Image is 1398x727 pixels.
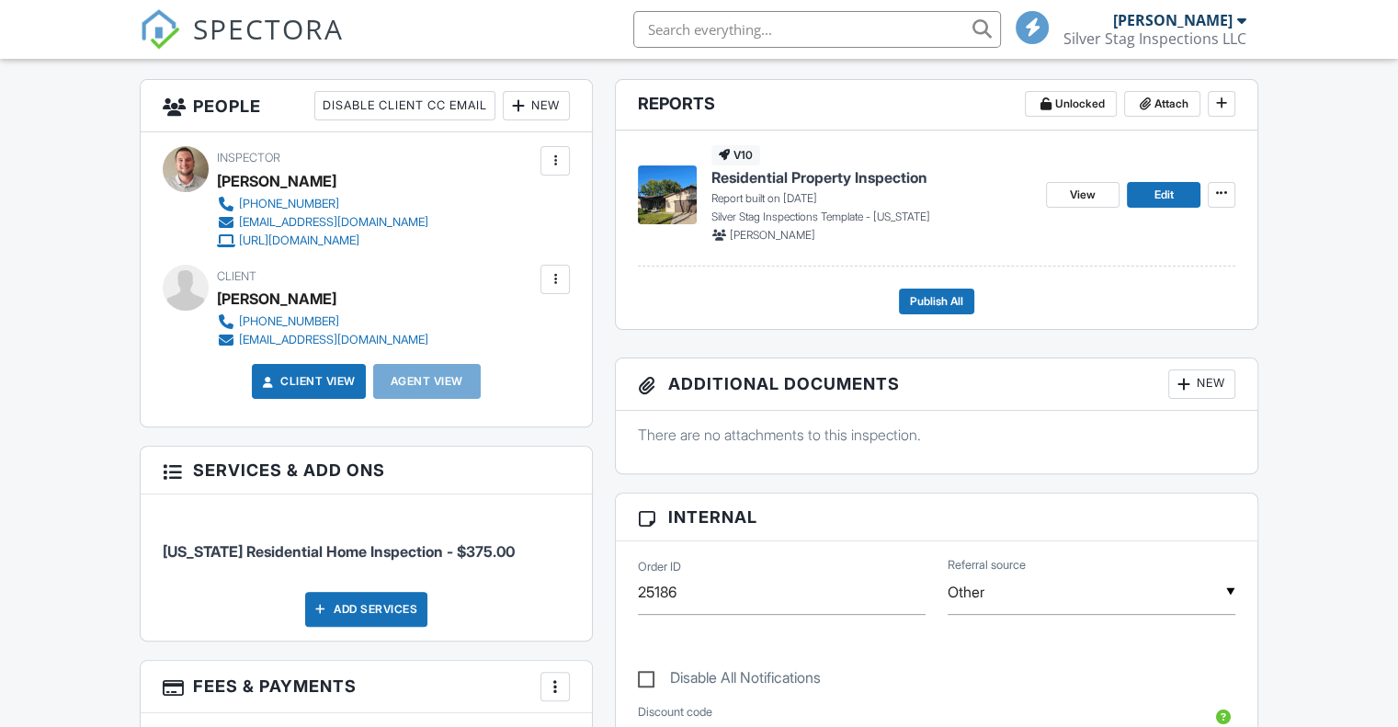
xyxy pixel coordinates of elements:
[217,167,336,195] div: [PERSON_NAME]
[638,425,1235,445] p: There are no attachments to this inspection.
[638,559,681,575] label: Order ID
[239,215,428,230] div: [EMAIL_ADDRESS][DOMAIN_NAME]
[141,447,592,494] h3: Services & Add ons
[217,195,428,213] a: [PHONE_NUMBER]
[217,232,428,250] a: [URL][DOMAIN_NAME]
[1063,29,1246,48] div: Silver Stag Inspections LLC
[305,592,427,627] div: Add Services
[1113,11,1233,29] div: [PERSON_NAME]
[239,197,339,211] div: [PHONE_NUMBER]
[239,233,359,248] div: [URL][DOMAIN_NAME]
[633,11,1001,48] input: Search everything...
[163,542,515,561] span: [US_STATE] Residential Home Inspection - $375.00
[217,269,256,283] span: Client
[314,91,495,120] div: Disable Client CC Email
[217,285,336,312] div: [PERSON_NAME]
[141,80,592,132] h3: People
[638,704,712,721] label: Discount code
[140,9,180,50] img: The Best Home Inspection Software - Spectora
[193,9,344,48] span: SPECTORA
[638,669,821,692] label: Disable All Notifications
[217,213,428,232] a: [EMAIL_ADDRESS][DOMAIN_NAME]
[948,557,1026,574] label: Referral source
[217,331,428,349] a: [EMAIL_ADDRESS][DOMAIN_NAME]
[1168,369,1235,399] div: New
[140,25,344,63] a: SPECTORA
[141,661,592,713] h3: Fees & Payments
[616,358,1257,411] h3: Additional Documents
[217,151,280,165] span: Inspector
[163,508,570,576] li: Service: Wisconsin Residential Home Inspection
[616,494,1257,541] h3: Internal
[503,91,570,120] div: New
[239,333,428,347] div: [EMAIL_ADDRESS][DOMAIN_NAME]
[239,314,339,329] div: [PHONE_NUMBER]
[217,312,428,331] a: [PHONE_NUMBER]
[258,372,356,391] a: Client View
